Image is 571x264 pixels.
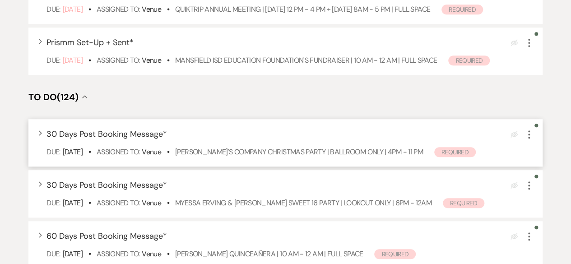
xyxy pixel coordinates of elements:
[46,147,60,157] span: Due:
[142,198,161,208] span: Venue
[97,5,139,14] span: Assigned To:
[88,5,91,14] b: •
[167,249,169,259] b: •
[175,56,437,65] a: Mansfield ISD Education Foundation's Fundraiser | 10 AM - 12 AM | FULL SPACE
[46,129,167,139] span: 30 Days Post Booking Message *
[97,249,139,259] span: Assigned To:
[63,56,83,65] span: [DATE]
[434,147,476,157] span: Required
[46,249,60,259] span: Due:
[63,147,83,157] span: [DATE]
[167,56,169,65] b: •
[175,198,432,208] a: Myessa Erving & [PERSON_NAME] Sweet 16 Party | LOOKOUT ONLY | 6PM - 12AM
[441,5,483,14] span: Required
[88,198,91,208] b: •
[46,37,134,48] span: Prismm Set-Up + Sent *
[175,5,430,14] a: QuikTrip Annual Meeting | [DATE] 12 PM - 4 PM + [DATE] 8AM - 5 PM | FULL SPACE
[46,56,60,65] span: Due:
[443,198,484,208] span: Required
[63,198,83,208] span: [DATE]
[88,249,91,259] b: •
[63,249,83,259] span: [DATE]
[46,198,60,208] span: Due:
[46,38,134,46] button: Prismm Set-Up + Sent*
[88,147,91,157] b: •
[46,231,167,241] span: 60 Days Post Booking Message *
[97,198,139,208] span: Assigned To:
[142,147,161,157] span: Venue
[46,130,167,138] button: 30 Days Post Booking Message*
[167,198,169,208] b: •
[97,147,139,157] span: Assigned To:
[448,56,490,65] span: Required
[88,56,91,65] b: •
[167,147,169,157] b: •
[175,249,363,259] a: [PERSON_NAME] Quinceañera | 10 AM - 12 AM | FULL SPACE
[46,232,167,240] button: 60 Days Post Booking Message*
[167,5,169,14] b: •
[142,5,161,14] span: Venue
[374,249,416,259] span: Required
[63,5,83,14] span: [DATE]
[142,249,161,259] span: Venue
[46,180,167,190] span: 30 Days Post Booking Message *
[28,93,88,102] button: To Do(124)
[28,91,79,103] span: To Do (124)
[97,56,139,65] span: Assigned To:
[175,147,423,157] a: [PERSON_NAME]'s Company Christmas Party | BALLROOM ONLY | 4PM - 11 PM
[46,5,60,14] span: Due:
[46,181,167,189] button: 30 Days Post Booking Message*
[142,56,161,65] span: Venue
